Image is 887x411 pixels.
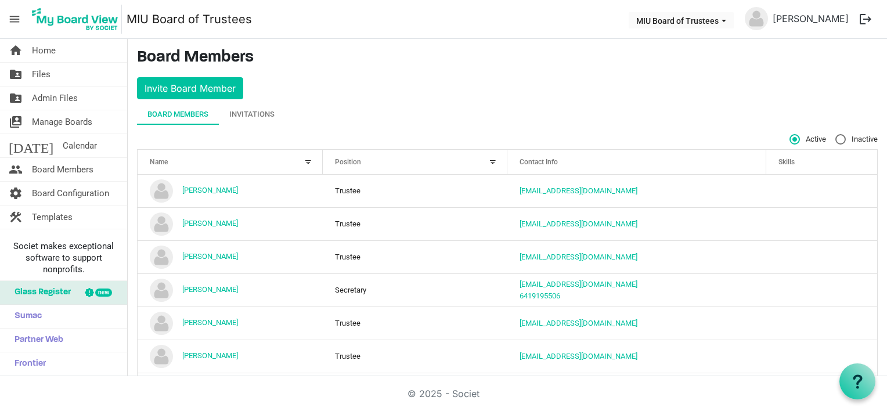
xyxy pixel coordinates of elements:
[507,207,766,240] td: blevine@tm.org is template cell column header Contact Info
[323,340,508,373] td: Trustee column header Position
[323,175,508,207] td: Trustee column header Position
[323,207,508,240] td: Trustee column header Position
[138,207,323,240] td: Brian Levine is template cell column header Name
[9,63,23,86] span: folder_shared
[766,240,877,273] td: is template cell column header Skills
[520,280,637,289] a: [EMAIL_ADDRESS][DOMAIN_NAME]
[182,285,238,294] a: [PERSON_NAME]
[520,352,637,360] a: [EMAIL_ADDRESS][DOMAIN_NAME]
[520,319,637,327] a: [EMAIL_ADDRESS][DOMAIN_NAME]
[150,158,168,166] span: Name
[150,246,173,269] img: no-profile-picture.svg
[520,186,637,195] a: [EMAIL_ADDRESS][DOMAIN_NAME]
[507,340,766,373] td: keithwallace108@gmail.com is template cell column header Contact Info
[182,318,238,327] a: [PERSON_NAME]
[63,134,97,157] span: Calendar
[9,281,71,304] span: Glass Register
[766,373,877,406] td: is template cell column header Skills
[766,340,877,373] td: is template cell column header Skills
[778,158,795,166] span: Skills
[507,175,766,207] td: yingwu.zhong@funplus.com is template cell column header Contact Info
[766,273,877,307] td: is template cell column header Skills
[323,240,508,273] td: Trustee column header Position
[507,307,766,340] td: jdavis@jimdavisimages.com is template cell column header Contact Info
[127,8,252,31] a: MIU Board of Trustees
[95,289,112,297] div: new
[32,182,109,205] span: Board Configuration
[182,186,238,194] a: [PERSON_NAME]
[768,7,853,30] a: [PERSON_NAME]
[138,307,323,340] td: James Davis is template cell column header Name
[507,240,766,273] td: bcurrivan@gmail.com is template cell column header Contact Info
[9,352,46,376] span: Frontier
[766,207,877,240] td: is template cell column header Skills
[137,77,243,99] button: Invite Board Member
[28,5,122,34] img: My Board View Logo
[9,182,23,205] span: settings
[323,273,508,307] td: Secretary column header Position
[138,340,323,373] td: Keith Wallace is template cell column header Name
[520,219,637,228] a: [EMAIL_ADDRESS][DOMAIN_NAME]
[150,312,173,335] img: no-profile-picture.svg
[147,109,208,120] div: Board Members
[520,253,637,261] a: [EMAIL_ADDRESS][DOMAIN_NAME]
[28,5,127,34] a: My Board View Logo
[137,48,878,68] h3: Board Members
[408,388,479,399] a: © 2025 - Societ
[32,63,51,86] span: Files
[323,307,508,340] td: Trustee column header Position
[32,110,92,134] span: Manage Boards
[9,39,23,62] span: home
[766,175,877,207] td: is template cell column header Skills
[507,273,766,307] td: boardoftrustees@miu.edu6419195506 is template cell column header Contact Info
[150,345,173,368] img: no-profile-picture.svg
[520,291,560,300] a: 6419195506
[9,110,23,134] span: switch_account
[182,351,238,360] a: [PERSON_NAME]
[229,109,275,120] div: Invitations
[150,179,173,203] img: no-profile-picture.svg
[835,134,878,145] span: Inactive
[32,205,73,229] span: Templates
[138,175,323,207] td: andy zhong is template cell column header Name
[5,240,122,275] span: Societ makes exceptional software to support nonprofits.
[182,219,238,228] a: [PERSON_NAME]
[9,205,23,229] span: construction
[138,373,323,406] td: Kwesi Orgle is template cell column header Name
[9,134,53,157] span: [DATE]
[9,305,42,328] span: Sumac
[138,240,323,273] td: Bruce Currivan is template cell column header Name
[9,86,23,110] span: folder_shared
[323,373,508,406] td: Trustee column header Position
[150,279,173,302] img: no-profile-picture.svg
[520,158,558,166] span: Contact Info
[789,134,826,145] span: Active
[335,158,361,166] span: Position
[3,8,26,30] span: menu
[507,373,766,406] td: tkorgle@globalcountry.net is template cell column header Contact Info
[9,158,23,181] span: people
[182,252,238,261] a: [PERSON_NAME]
[853,7,878,31] button: logout
[766,307,877,340] td: is template cell column header Skills
[150,212,173,236] img: no-profile-picture.svg
[629,12,734,28] button: MIU Board of Trustees dropdownbutton
[745,7,768,30] img: no-profile-picture.svg
[32,39,56,62] span: Home
[138,273,323,307] td: Elaine Guthrie is template cell column header Name
[32,86,78,110] span: Admin Files
[9,329,63,352] span: Partner Web
[32,158,93,181] span: Board Members
[137,104,878,125] div: tab-header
